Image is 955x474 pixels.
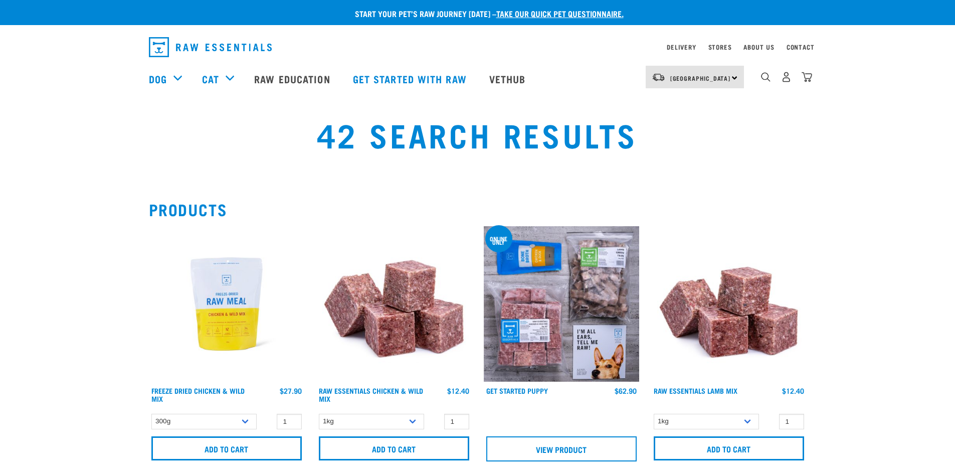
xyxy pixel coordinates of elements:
[316,226,472,382] img: Pile Of Cubed Chicken Wild Meat Mix
[149,200,807,218] h2: Products
[479,59,538,99] a: Vethub
[244,59,342,99] a: Raw Education
[652,73,665,82] img: van-moving.png
[141,33,815,61] nav: dropdown navigation
[486,389,548,392] a: Get Started Puppy
[743,45,774,49] a: About Us
[496,11,624,16] a: take our quick pet questionnaire.
[802,72,812,82] img: home-icon@2x.png
[149,37,272,57] img: Raw Essentials Logo
[177,116,778,152] h1: 42 Search Results
[781,72,792,82] img: user.png
[484,226,639,382] img: NPS Puppy Update
[779,414,804,429] input: 1
[319,389,423,400] a: Raw Essentials Chicken & Wild Mix
[280,387,302,395] div: $27.90
[277,414,302,429] input: 1
[319,436,469,460] input: Add to cart
[485,237,512,244] div: online only
[667,45,696,49] a: Delivery
[149,71,167,86] a: Dog
[151,389,245,400] a: Freeze Dried Chicken & Wild Mix
[787,45,815,49] a: Contact
[651,226,807,382] img: ?1041 RE Lamb Mix 01
[615,387,637,395] div: $62.90
[654,436,804,460] input: Add to cart
[343,59,479,99] a: Get started with Raw
[447,387,469,395] div: $12.40
[782,387,804,395] div: $12.40
[486,436,637,461] a: View Product
[149,226,304,382] img: RE Product Shoot 2023 Nov8678
[444,414,469,429] input: 1
[708,45,732,49] a: Stores
[761,72,771,82] img: home-icon-1@2x.png
[670,76,731,80] span: [GEOGRAPHIC_DATA]
[151,436,302,460] input: Add to cart
[654,389,737,392] a: Raw Essentials Lamb Mix
[202,71,219,86] a: Cat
